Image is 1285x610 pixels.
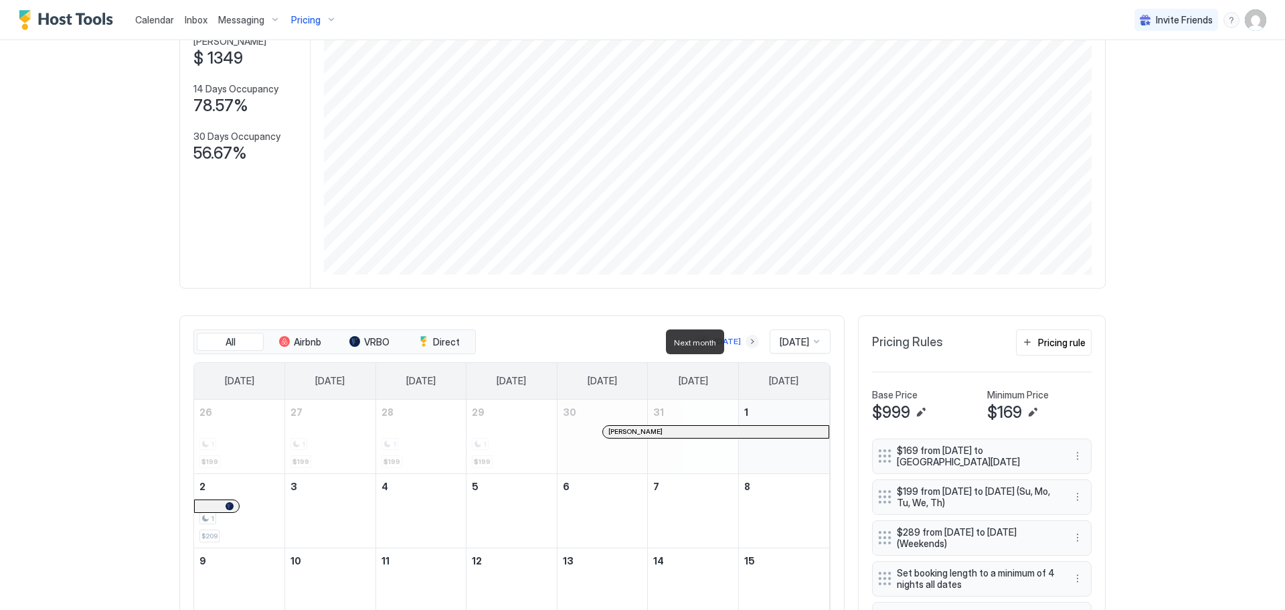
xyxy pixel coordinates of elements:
[1245,9,1266,31] div: User profile
[433,336,460,348] span: Direct
[1069,530,1086,546] div: menu
[872,402,910,423] span: $999
[653,406,664,418] span: 31
[558,400,648,425] a: October 30, 2025
[285,474,375,499] a: November 3, 2025
[897,445,1056,468] span: $169 from [DATE] to [GEOGRAPHIC_DATA][DATE]
[375,400,466,474] td: October 28, 2025
[285,473,376,548] td: November 3, 2025
[738,473,829,548] td: November 8, 2025
[744,406,748,418] span: 1
[285,400,376,474] td: October 27, 2025
[406,375,436,387] span: [DATE]
[588,375,617,387] span: [DATE]
[266,333,333,352] button: Airbnb
[290,406,303,418] span: 27
[557,473,648,548] td: November 6, 2025
[185,13,207,27] a: Inbox
[1069,570,1086,587] button: More options
[193,48,243,68] span: $ 1349
[376,548,466,573] a: November 11, 2025
[193,96,248,116] span: 78.57%
[376,400,466,425] a: October 28, 2025
[1038,335,1086,350] div: Pricing rule
[472,481,479,492] span: 5
[375,473,466,548] td: November 4, 2025
[738,400,829,474] td: November 1, 2025
[987,402,1022,423] span: $169
[211,363,268,399] a: Sunday
[19,10,119,30] a: Host Tools Logo
[194,473,285,548] td: November 2, 2025
[674,337,716,348] span: Next month
[135,13,174,27] a: Calendar
[466,474,557,499] a: November 5, 2025
[302,363,358,399] a: Monday
[193,83,278,95] span: 14 Days Occupancy
[285,548,375,573] a: November 10, 2025
[194,400,284,425] a: October 26, 2025
[193,143,247,163] span: 56.67%
[1069,448,1086,464] button: More options
[194,400,285,474] td: October 26, 2025
[466,400,557,425] a: October 29, 2025
[290,481,297,492] span: 3
[653,555,664,566] span: 14
[381,406,394,418] span: 28
[769,375,798,387] span: [DATE]
[897,526,1056,550] span: $289 from [DATE] to [DATE] (Weekends)
[739,548,829,573] a: November 15, 2025
[1223,12,1239,28] div: menu
[135,14,174,25] span: Calendar
[201,532,218,540] span: $209
[608,427,823,436] div: [PERSON_NAME]
[1069,489,1086,505] button: More options
[648,400,739,474] td: October 31, 2025
[913,404,929,421] button: Edit
[746,335,759,348] button: Next month
[744,555,755,566] span: 15
[199,481,205,492] span: 2
[1016,329,1092,356] button: Pricing rule
[679,375,708,387] span: [DATE]
[739,474,829,499] a: November 8, 2025
[472,406,485,418] span: 29
[608,427,663,436] span: [PERSON_NAME]
[211,514,214,523] span: 1
[199,406,212,418] span: 26
[193,329,476,355] div: tab-group
[648,400,738,425] a: October 31, 2025
[648,473,739,548] td: November 7, 2025
[199,555,206,566] span: 9
[466,473,558,548] td: November 5, 2025
[218,14,264,26] span: Messaging
[290,555,301,566] span: 10
[406,333,473,352] button: Direct
[780,336,809,348] span: [DATE]
[193,35,266,48] span: [PERSON_NAME]
[193,131,280,143] span: 30 Days Occupancy
[648,548,738,573] a: November 14, 2025
[872,389,918,401] span: Base Price
[872,335,943,350] span: Pricing Rules
[381,555,390,566] span: 11
[987,389,1049,401] span: Minimum Price
[872,520,1092,556] div: $289 from [DATE] to [DATE] (Weekends) menu
[1069,530,1086,546] button: More options
[376,474,466,499] a: November 4, 2025
[897,485,1056,509] span: $199 from [DATE] to [DATE] (Su, Mo, Tu, We, Th)
[393,363,449,399] a: Tuesday
[315,375,345,387] span: [DATE]
[558,474,648,499] a: November 6, 2025
[466,400,558,474] td: October 29, 2025
[483,363,539,399] a: Wednesday
[194,474,284,499] a: November 2, 2025
[563,555,574,566] span: 13
[756,363,812,399] a: Saturday
[897,567,1056,591] span: Set booking length to a minimum of 4 nights all dates
[381,481,388,492] span: 4
[1069,448,1086,464] div: menu
[185,14,207,25] span: Inbox
[1069,489,1086,505] div: menu
[1156,14,1213,26] span: Invite Friends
